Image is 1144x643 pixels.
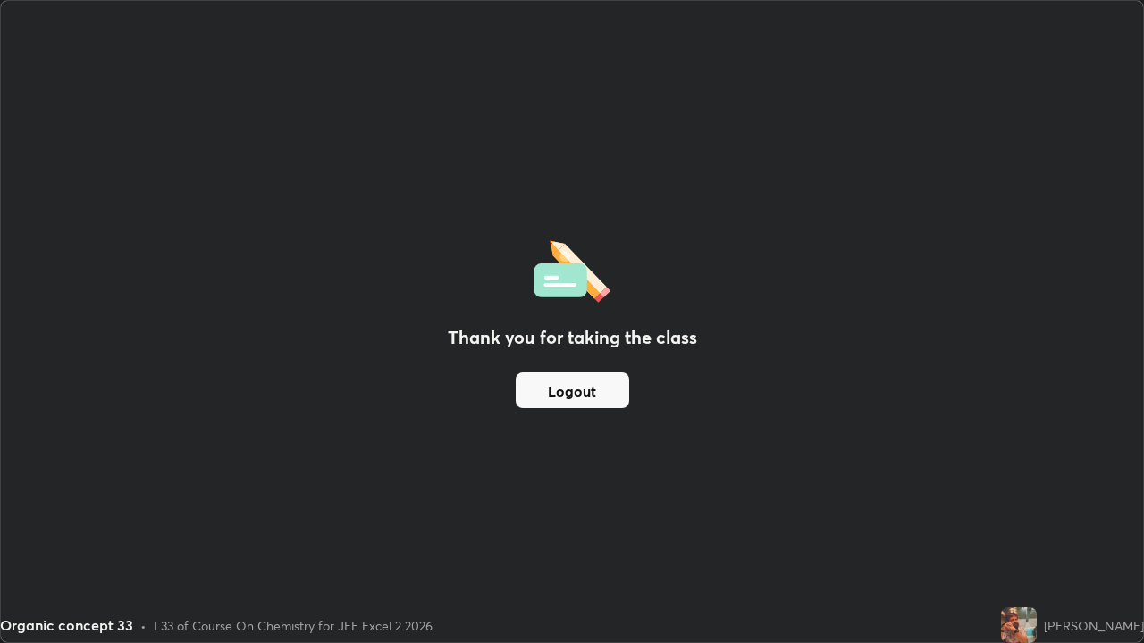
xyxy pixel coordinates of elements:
h2: Thank you for taking the class [448,324,697,351]
div: L33 of Course On Chemistry for JEE Excel 2 2026 [154,616,433,635]
img: e048503ee0274020b35ac9d8a75090a4.jpg [1001,607,1037,643]
div: • [140,616,147,635]
button: Logout [516,372,629,408]
div: [PERSON_NAME] [1044,616,1144,635]
img: offlineFeedback.1438e8b3.svg [534,235,610,303]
